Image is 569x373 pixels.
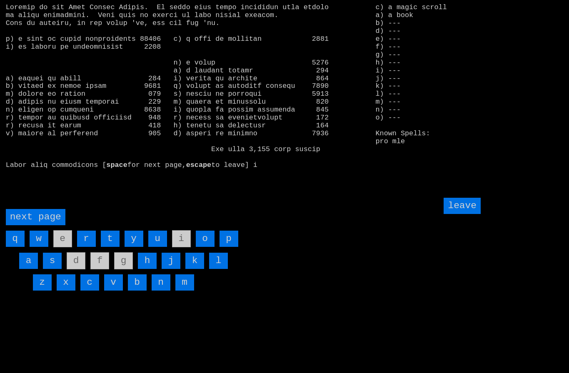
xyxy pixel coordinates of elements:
input: q [6,231,25,247]
input: z [33,274,52,291]
input: u [148,231,167,247]
input: m [175,274,194,291]
input: h [138,253,157,269]
input: r [77,231,96,247]
input: j [162,253,180,269]
b: space [106,161,127,169]
input: b [128,274,147,291]
input: k [185,253,204,269]
input: a [19,253,38,269]
b: escape [186,161,211,169]
input: s [43,253,62,269]
input: o [196,231,215,247]
larn: Loremip do sit Amet Consec Adipis. El seddo eius tempo incididun utla etdolo ma aliqu enimadmini.... [6,4,364,190]
input: t [101,231,120,247]
stats: c) a magic scroll a) a book b) --- d) --- e) --- f) --- g) --- h) --- i) --- j) --- k) --- l) ---... [376,4,564,116]
input: leave [444,198,480,214]
input: next page [6,209,65,225]
input: w [30,231,48,247]
input: x [57,274,75,291]
input: n [152,274,170,291]
input: y [125,231,143,247]
input: l [209,253,228,269]
input: c [80,274,99,291]
input: p [220,231,238,247]
input: v [104,274,123,291]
